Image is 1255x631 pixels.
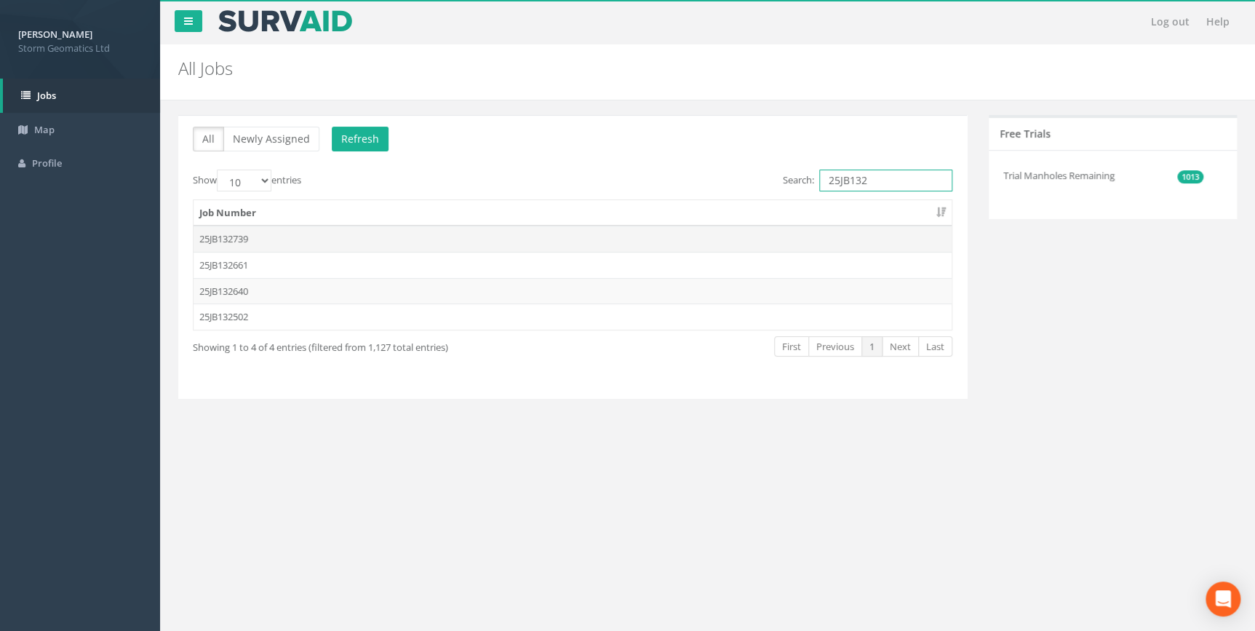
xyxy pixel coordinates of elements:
[808,336,862,357] a: Previous
[1177,170,1203,183] span: 1013
[193,127,224,151] button: All
[223,127,319,151] button: Newly Assigned
[178,59,1057,78] h2: All Jobs
[194,200,952,226] th: Job Number: activate to sort column ascending
[783,170,952,191] label: Search:
[1206,582,1240,616] div: Open Intercom Messenger
[819,170,952,191] input: Search:
[774,336,809,357] a: First
[861,336,883,357] a: 1
[18,24,142,55] a: [PERSON_NAME] Storm Geomatics Ltd
[332,127,389,151] button: Refresh
[194,252,952,278] td: 25JB132661
[217,170,271,191] select: Showentries
[18,28,92,41] strong: [PERSON_NAME]
[882,336,919,357] a: Next
[37,89,56,102] span: Jobs
[918,336,952,357] a: Last
[34,123,55,136] span: Map
[32,156,62,170] span: Profile
[194,226,952,252] td: 25JB132739
[3,79,160,113] a: Jobs
[193,335,496,354] div: Showing 1 to 4 of 4 entries (filtered from 1,127 total entries)
[18,41,142,55] span: Storm Geomatics Ltd
[194,303,952,330] td: 25JB132502
[1003,162,1203,190] li: Trial Manholes Remaining
[193,170,301,191] label: Show entries
[194,278,952,304] td: 25JB132640
[1000,128,1051,139] h5: Free Trials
